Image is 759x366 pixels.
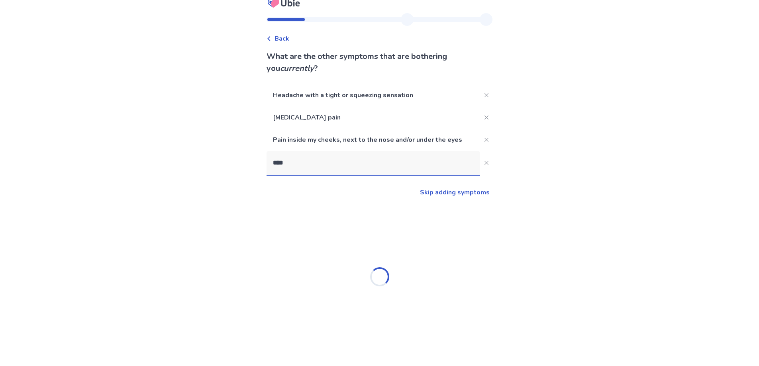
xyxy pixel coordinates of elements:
[480,133,493,146] button: Close
[480,111,493,124] button: Close
[480,157,493,169] button: Close
[267,129,480,151] p: Pain inside my cheeks, next to the nose and/or under the eyes
[275,34,289,43] span: Back
[280,63,314,74] i: currently
[267,151,480,175] input: Close
[480,89,493,102] button: Close
[267,51,493,74] p: What are the other symptoms that are bothering you ?
[420,188,490,197] a: Skip adding symptoms
[267,106,480,129] p: [MEDICAL_DATA] pain
[267,84,480,106] p: Headache with a tight or squeezing sensation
